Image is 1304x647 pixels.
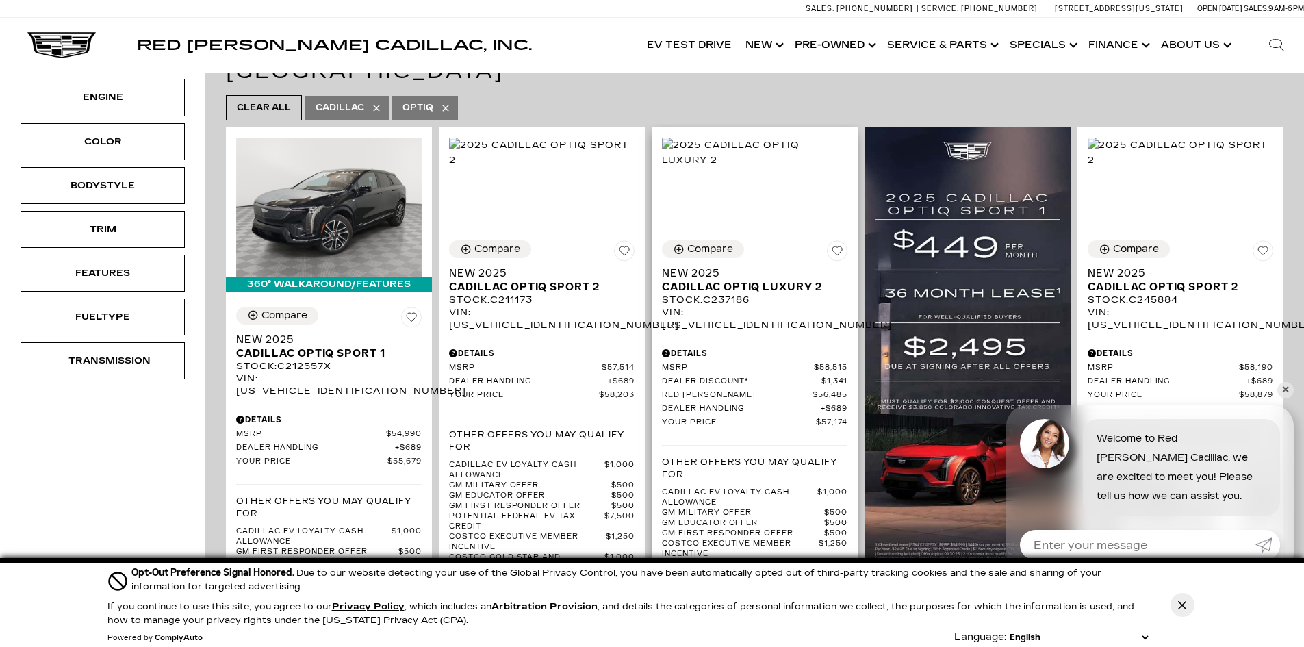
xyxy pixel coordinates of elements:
div: Engine [68,90,137,105]
span: GM Military Offer [449,481,611,491]
div: Transmission [68,353,137,368]
span: Cadillac EV Loyalty Cash Allowance [449,460,604,481]
span: $1,000 [604,553,635,573]
a: Sales: [PHONE_NUMBER] [806,5,917,12]
div: Due to our website detecting your use of the Global Privacy Control, you have been automatically ... [131,566,1151,594]
a: Service: [PHONE_NUMBER] [917,5,1041,12]
div: EngineEngine [21,79,185,116]
span: GM Educator Offer [662,518,824,529]
a: Cadillac EV Loyalty Cash Allowance $1,000 [236,527,422,547]
div: Pricing Details - New 2025 Cadillac OPTIQ Luxury 2 [662,347,847,359]
u: Privacy Policy [332,601,405,612]
span: Your Price [236,457,387,467]
span: Potential Federal EV Tax Credit [449,511,604,532]
div: Color [68,134,137,149]
div: VIN: [US_VEHICLE_IDENTIFICATION_NUMBER] [236,372,422,397]
div: Features [68,266,137,281]
a: ComplyAuto [155,634,203,642]
button: Save Vehicle [1253,240,1273,266]
span: GM First Responder Offer [449,501,611,511]
div: Compare [687,243,733,255]
span: $56,485 [813,390,847,401]
button: Close Button [1171,593,1194,617]
span: Optiq [402,99,433,116]
span: MSRP [236,429,386,440]
span: Your Price [1088,390,1239,401]
span: $500 [611,491,635,501]
p: If you continue to use this site, you agree to our , which includes an , and details the categori... [107,601,1134,626]
span: $500 [824,508,847,518]
div: FueltypeFueltype [21,299,185,335]
div: TransmissionTransmission [21,342,185,379]
a: Red [PERSON_NAME] Cadillac, Inc. [137,38,532,52]
span: $55,679 [387,457,422,467]
a: New 2025Cadillac OPTIQ Luxury 2 [662,266,847,294]
span: Open [DATE] [1197,4,1242,13]
a: Your Price $58,203 [449,390,635,401]
span: Costco Executive Member Incentive [662,539,819,559]
span: $689 [395,443,422,453]
div: Bodystyle [68,178,137,193]
input: Enter your message [1020,530,1255,560]
span: Red [PERSON_NAME] Cadillac, Inc. [137,37,532,53]
span: $1,341 [818,377,847,387]
a: Dealer Handling $689 [1088,377,1273,387]
a: GM Military Offer $500 [236,557,422,568]
p: Other Offers You May Qualify For [449,429,635,453]
span: $689 [608,377,635,387]
span: $500 [824,529,847,539]
div: Language: [954,633,1006,642]
a: MSRP $58,190 [1088,363,1273,373]
div: Fueltype [68,309,137,325]
div: Pricing Details - New 2025 Cadillac OPTIQ Sport 2 [1088,347,1273,359]
strong: Arbitration Provision [491,601,598,612]
a: Cadillac EV Loyalty Cash Allowance $1,000 [662,487,847,508]
a: Specials [1003,18,1082,73]
span: Cadillac OPTIQ Sport 2 [1088,280,1263,294]
span: Sales: [1244,4,1268,13]
span: GM First Responder Offer [662,529,824,539]
a: GM Educator Offer $500 [662,518,847,529]
a: Potential Federal EV Tax Credit $7,500 [449,511,635,532]
a: GM First Responder Offer $500 [236,547,422,557]
span: $1,000 [817,487,847,508]
div: Compare [261,309,307,322]
span: Costco Gold Star and Business Member Incentive [449,553,604,573]
span: 9 AM-6 PM [1268,4,1304,13]
span: New 2025 [449,266,624,280]
a: Dealer Discount* $1,341 [662,377,847,387]
button: Save Vehicle [401,307,422,333]
span: $689 [1247,377,1273,387]
a: Your Price $57,174 [662,418,847,428]
a: GM Educator Offer $500 [449,491,635,501]
span: $1,250 [819,539,847,559]
div: 360° WalkAround/Features [226,277,432,292]
a: About Us [1154,18,1236,73]
a: Pre-Owned [788,18,880,73]
a: GM Military Offer $500 [449,481,635,491]
a: New 2025Cadillac OPTIQ Sport 2 [449,266,635,294]
span: GM First Responder Offer [236,547,398,557]
span: Dealer Handling [236,443,395,453]
span: Service: [921,4,959,13]
span: Cadillac OPTIQ Sport 1 [236,346,411,360]
div: Stock : C245884 [1088,294,1273,306]
span: Red [PERSON_NAME] [662,390,813,401]
a: New 2025Cadillac OPTIQ Sport 2 [1088,266,1273,294]
a: Dealer Handling $689 [662,404,847,414]
div: Compare [474,243,520,255]
span: Dealer Discount* [662,377,818,387]
div: Search [1249,18,1304,73]
span: $500 [824,518,847,529]
a: Your Price $58,879 [1088,390,1273,401]
span: $500 [398,547,422,557]
div: Pricing Details - New 2025 Cadillac OPTIQ Sport 2 [449,347,635,359]
span: $54,990 [386,429,422,440]
span: New 2025 [1088,266,1263,280]
div: Stock : C211173 [449,294,635,306]
span: GM Educator Offer [449,491,611,501]
span: $689 [821,404,847,414]
span: $500 [398,557,422,568]
div: Compare [1113,243,1159,255]
span: $1,250 [606,532,635,553]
